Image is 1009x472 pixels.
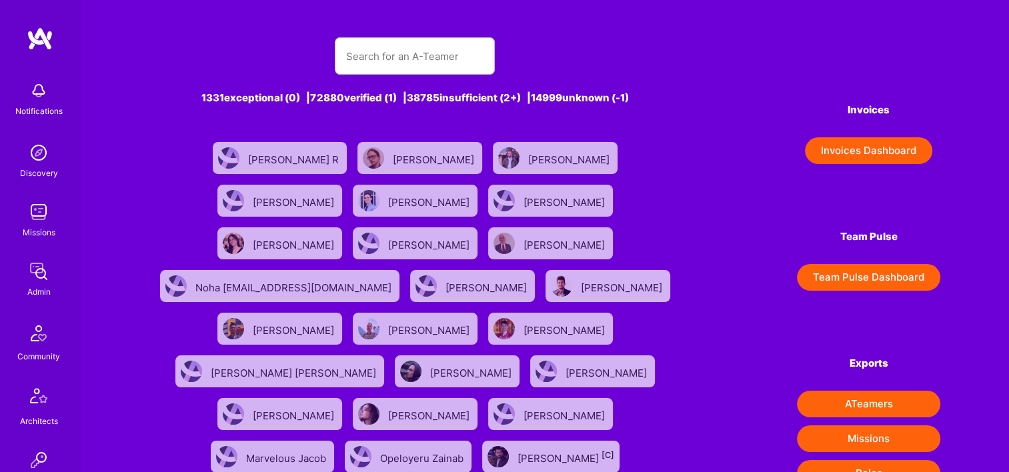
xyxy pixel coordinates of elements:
[27,27,53,51] img: logo
[347,393,483,435] a: User Avatar[PERSON_NAME]
[345,39,484,73] input: Search for an A-Teamer
[363,147,384,169] img: User Avatar
[487,446,509,467] img: User Avatar
[352,137,487,179] a: User Avatar[PERSON_NAME]
[347,179,483,222] a: User Avatar[PERSON_NAME]
[27,285,51,299] div: Admin
[23,382,55,414] img: Architects
[388,405,472,423] div: [PERSON_NAME]
[358,233,379,254] img: User Avatar
[498,147,520,169] img: User Avatar
[483,222,618,265] a: User Avatar[PERSON_NAME]
[358,190,379,211] img: User Avatar
[430,363,514,380] div: [PERSON_NAME]
[524,235,608,252] div: [PERSON_NAME]
[388,320,472,337] div: [PERSON_NAME]
[20,414,58,428] div: Architects
[393,149,477,167] div: [PERSON_NAME]
[388,192,472,209] div: [PERSON_NAME]
[483,179,618,222] a: User Avatar[PERSON_NAME]
[797,357,940,369] h4: Exports
[493,190,515,211] img: User Avatar
[797,231,940,243] h4: Team Pulse
[805,137,932,164] button: Invoices Dashboard
[216,446,237,467] img: User Avatar
[540,265,676,307] a: User Avatar[PERSON_NAME]
[347,222,483,265] a: User Avatar[PERSON_NAME]
[211,363,379,380] div: [PERSON_NAME] [PERSON_NAME]
[445,277,530,295] div: [PERSON_NAME]
[149,91,681,105] div: 1331 exceptional (0) | 72880 verified (1) | 38785 insufficient (2+) | 14999 unknown (-1)
[487,137,623,179] a: User Avatar[PERSON_NAME]
[20,166,58,180] div: Discovery
[797,264,940,291] button: Team Pulse Dashboard
[536,361,557,382] img: User Avatar
[528,149,612,167] div: [PERSON_NAME]
[212,222,347,265] a: User Avatar[PERSON_NAME]
[155,265,405,307] a: User AvatarNoha [EMAIL_ADDRESS][DOMAIN_NAME]
[493,403,515,425] img: User Avatar
[248,149,341,167] div: [PERSON_NAME] R
[388,235,472,252] div: [PERSON_NAME]
[551,275,572,297] img: User Avatar
[181,361,202,382] img: User Avatar
[493,318,515,339] img: User Avatar
[253,405,337,423] div: [PERSON_NAME]
[223,233,244,254] img: User Avatar
[17,349,60,363] div: Community
[483,307,618,350] a: User Avatar[PERSON_NAME]
[347,307,483,350] a: User Avatar[PERSON_NAME]
[524,192,608,209] div: [PERSON_NAME]
[25,199,52,225] img: teamwork
[380,448,466,465] div: Opeloyeru Zainab
[525,350,660,393] a: User Avatar[PERSON_NAME]
[797,425,940,452] button: Missions
[415,275,437,297] img: User Avatar
[405,265,540,307] a: User Avatar[PERSON_NAME]
[15,104,63,118] div: Notifications
[170,350,389,393] a: User Avatar[PERSON_NAME] [PERSON_NAME]
[483,393,618,435] a: User Avatar[PERSON_NAME]
[358,318,379,339] img: User Avatar
[212,393,347,435] a: User Avatar[PERSON_NAME]
[566,363,650,380] div: [PERSON_NAME]
[223,318,244,339] img: User Avatar
[400,361,421,382] img: User Avatar
[524,320,608,337] div: [PERSON_NAME]
[212,179,347,222] a: User Avatar[PERSON_NAME]
[797,137,940,164] a: Invoices Dashboard
[246,448,329,465] div: Marvelous Jacob
[223,403,244,425] img: User Avatar
[253,192,337,209] div: [PERSON_NAME]
[25,139,52,166] img: discovery
[797,104,940,116] h4: Invoices
[602,450,614,460] sup: [C]
[389,350,525,393] a: User Avatar[PERSON_NAME]
[207,137,352,179] a: User Avatar[PERSON_NAME] R
[581,277,665,295] div: [PERSON_NAME]
[253,320,337,337] div: [PERSON_NAME]
[223,190,244,211] img: User Avatar
[797,391,940,417] button: ATeamers
[25,258,52,285] img: admin teamwork
[253,235,337,252] div: [PERSON_NAME]
[23,317,55,349] img: Community
[358,403,379,425] img: User Avatar
[218,147,239,169] img: User Avatar
[165,275,187,297] img: User Avatar
[212,307,347,350] a: User Avatar[PERSON_NAME]
[25,77,52,104] img: bell
[493,233,515,254] img: User Avatar
[524,405,608,423] div: [PERSON_NAME]
[350,446,371,467] img: User Avatar
[23,225,55,239] div: Missions
[518,448,614,465] div: [PERSON_NAME]
[195,277,394,295] div: Noha [EMAIL_ADDRESS][DOMAIN_NAME]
